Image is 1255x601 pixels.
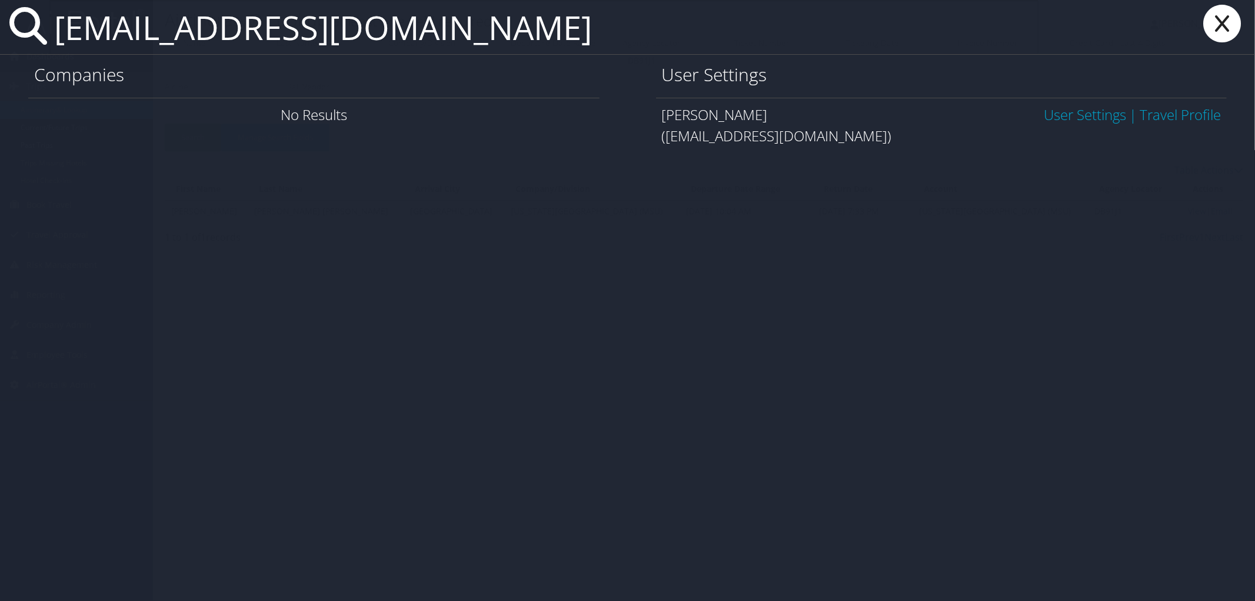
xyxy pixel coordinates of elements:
[1140,105,1221,124] a: View OBT Profile
[34,62,594,87] h1: Companies
[662,62,1221,87] h1: User Settings
[662,105,768,124] span: [PERSON_NAME]
[28,98,600,131] div: No Results
[1044,105,1126,124] a: User Settings
[662,125,1221,147] div: ([EMAIL_ADDRESS][DOMAIN_NAME])
[1126,105,1140,124] span: |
